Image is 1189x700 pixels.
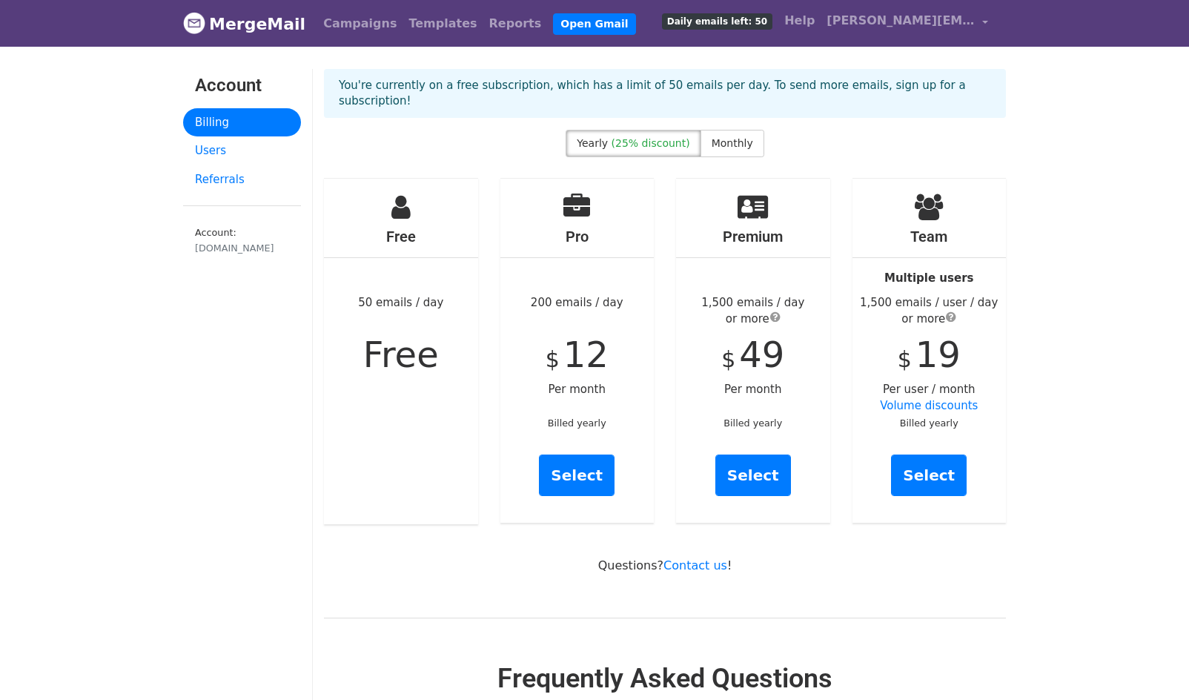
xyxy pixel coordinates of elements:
h2: Frequently Asked Questions [324,663,1006,695]
a: Users [183,136,301,165]
a: Daily emails left: 50 [656,6,778,36]
a: Campaigns [317,9,403,39]
h4: Free [324,228,478,245]
span: (25% discount) [612,137,690,149]
p: Questions? ! [324,558,1006,573]
span: Free [363,334,439,375]
span: $ [898,346,912,372]
div: 200 emails / day Per month [500,179,655,523]
span: Yearly [577,137,608,149]
h4: Premium [676,228,830,245]
span: [PERSON_NAME][EMAIL_ADDRESS][DOMAIN_NAME] [827,12,975,30]
span: 12 [563,334,609,375]
div: 1,500 emails / user / day or more [852,294,1007,328]
a: Billing [183,108,301,137]
small: Billed yearly [723,417,782,429]
span: Daily emails left: 50 [662,13,772,30]
img: MergeMail logo [183,12,205,34]
div: 1,500 emails / day or more [676,294,830,328]
a: Referrals [183,165,301,194]
div: Per month [676,179,830,523]
small: Billed yearly [900,417,958,429]
a: Select [891,455,967,496]
a: [PERSON_NAME][EMAIL_ADDRESS][DOMAIN_NAME] [821,6,994,41]
h3: Account [195,75,289,96]
a: Select [715,455,791,496]
a: Help [778,6,821,36]
span: 49 [739,334,784,375]
small: Billed yearly [548,417,606,429]
a: Contact us [663,558,727,572]
span: Monthly [712,137,753,149]
a: Volume discounts [880,399,978,412]
div: 50 emails / day [324,179,478,524]
div: Per user / month [852,179,1007,523]
a: Templates [403,9,483,39]
div: [DOMAIN_NAME] [195,241,289,255]
span: $ [721,346,735,372]
a: Open Gmail [553,13,635,35]
span: 19 [915,334,961,375]
h4: Pro [500,228,655,245]
a: Select [539,455,615,496]
small: Account: [195,227,289,255]
a: MergeMail [183,8,305,39]
a: Reports [483,9,548,39]
p: You're currently on a free subscription, which has a limit of 50 emails per day. To send more ema... [339,78,991,109]
strong: Multiple users [884,271,973,285]
h4: Team [852,228,1007,245]
span: $ [546,346,560,372]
